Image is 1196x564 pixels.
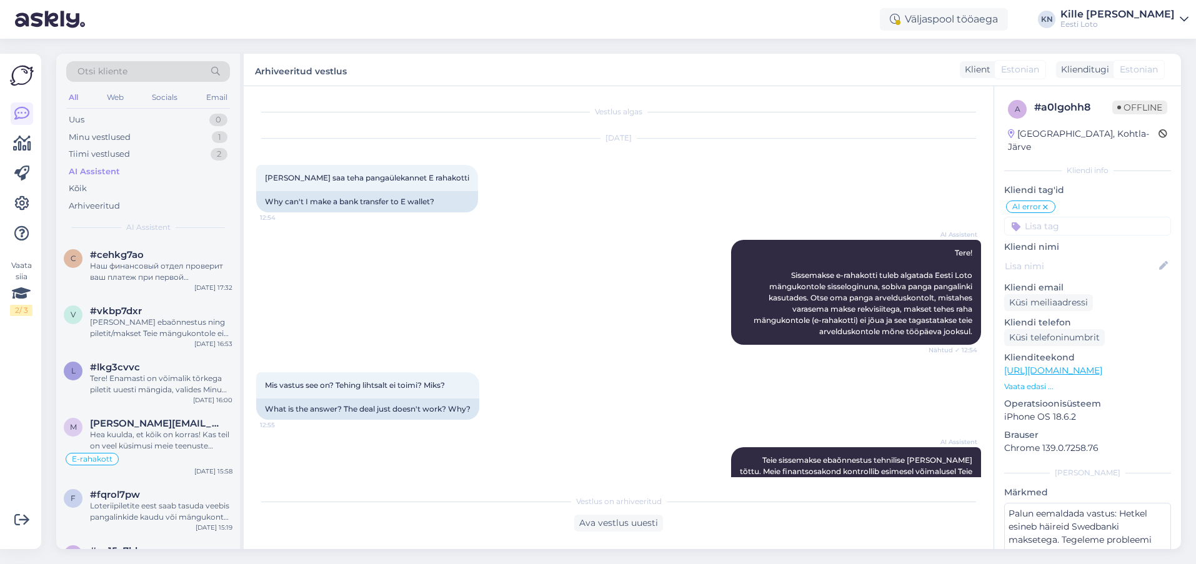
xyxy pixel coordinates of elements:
span: AI Assistent [126,222,171,233]
div: Klient [960,63,990,76]
div: Tiimi vestlused [69,148,130,161]
p: Chrome 139.0.7258.76 [1004,442,1171,455]
div: Uus [69,114,84,126]
span: Offline [1112,101,1167,114]
p: Brauser [1004,428,1171,442]
p: Klienditeekond [1004,351,1171,364]
p: Kliendi tag'id [1004,184,1171,197]
div: Hea kuulda, et kõik on korras! Kas teil on veel küsimusi meie teenuste kohta? [90,429,232,452]
div: Väljaspool tööaega [880,8,1008,31]
div: Vestlus algas [256,106,981,117]
span: m [70,422,77,432]
input: Lisa nimi [1005,259,1157,273]
span: E-rahakott [72,455,112,463]
a: [URL][DOMAIN_NAME] [1004,365,1102,376]
p: Vaata edasi ... [1004,381,1171,392]
div: [DATE] 16:00 [193,395,232,405]
div: Minu vestlused [69,131,131,144]
div: Arhiveeritud [69,200,120,212]
div: 0 [209,114,227,126]
input: Lisa tag [1004,217,1171,235]
span: AI Assistent [930,437,977,447]
div: [DATE] 15:58 [194,467,232,476]
p: Kliendi email [1004,281,1171,294]
div: [DATE] [256,132,981,144]
p: Operatsioonisüsteem [1004,397,1171,410]
span: 12:55 [260,420,307,430]
div: Küsi telefoninumbrit [1004,329,1105,346]
span: AI error [1012,203,1041,210]
div: What is the answer? The deal just doesn't work? Why? [256,398,479,420]
div: Email [204,89,230,106]
div: AI Assistent [69,166,120,178]
span: [PERSON_NAME] saa teha pangaülekannet E rahakotti [265,173,469,182]
div: Kille [PERSON_NAME] [1060,9,1175,19]
span: AI Assistent [930,230,977,239]
span: l [71,366,76,375]
span: #cehkg7ao [90,249,144,260]
span: #fqrol7pw [90,489,140,500]
div: [DATE] 16:53 [194,339,232,349]
div: Why can't I make a bank transfer to E wallet? [256,191,478,212]
label: Arhiveeritud vestlus [255,61,347,78]
p: Kliendi nimi [1004,240,1171,254]
span: Vestlus on arhiveeritud [576,496,662,507]
div: Socials [149,89,180,106]
span: f [71,493,76,503]
span: c [71,254,76,263]
span: 12:54 [260,213,307,222]
div: All [66,89,81,106]
div: Klienditugi [1056,63,1109,76]
div: Kõik [69,182,87,195]
span: Teie sissemakse ebaõnnestus tehnilise [PERSON_NAME] tõttu. Meie finantsosakond kontrollib esimese... [740,455,974,510]
span: Nähtud ✓ 12:54 [929,345,977,355]
span: Mis vastus see on? Tehing lihtsalt ei toimi? Miks? [265,380,445,390]
div: Vaata siia [10,260,32,316]
span: Estonian [1120,63,1158,76]
div: Ava vestlus uuesti [574,515,663,532]
span: #lkg3cvvc [90,362,140,373]
div: [DATE] 15:19 [196,523,232,532]
div: [PERSON_NAME] [1004,467,1171,478]
span: #vkbp7dxr [90,305,142,317]
span: #av15a7bh [90,545,141,557]
span: v [71,310,76,319]
div: # a0lgohh8 [1034,100,1112,115]
span: a [1015,104,1020,114]
div: Eesti Loto [1060,19,1175,29]
span: Otsi kliente [77,65,127,78]
div: Tere! Enamasti on võimalik tõrkega piletit uuesti mängida, valides Minu piletid – e-kiirloteriid.... [90,373,232,395]
div: Loteriipiletite eest saab tasuda veebis pangalinkide kaudu või mängukontol registreeritud makseka... [90,500,232,523]
div: Küsi meiliaadressi [1004,294,1093,311]
div: [PERSON_NAME] ebaõnnestus ning piletit/makset Teie mängukontole ei ilmunud, palume edastada [PERS... [90,317,232,339]
div: [GEOGRAPHIC_DATA], Kohtla-Järve [1008,127,1159,154]
span: marian.sits@gmail.com [90,418,220,429]
div: 2 [211,148,227,161]
p: Märkmed [1004,486,1171,499]
img: Askly Logo [10,64,34,87]
div: 2 / 3 [10,305,32,316]
p: Kliendi telefon [1004,316,1171,329]
div: [DATE] 17:32 [194,283,232,292]
div: Наш финансовый отдел проверит ваш платеж при первой возможности. Точное время решения технических... [90,260,232,283]
div: Web [104,89,126,106]
div: KN [1038,11,1055,28]
div: 1 [212,131,227,144]
div: Kliendi info [1004,165,1171,176]
span: Estonian [1001,63,1039,76]
p: iPhone OS 18.6.2 [1004,410,1171,423]
a: Kille [PERSON_NAME]Eesti Loto [1060,9,1189,29]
